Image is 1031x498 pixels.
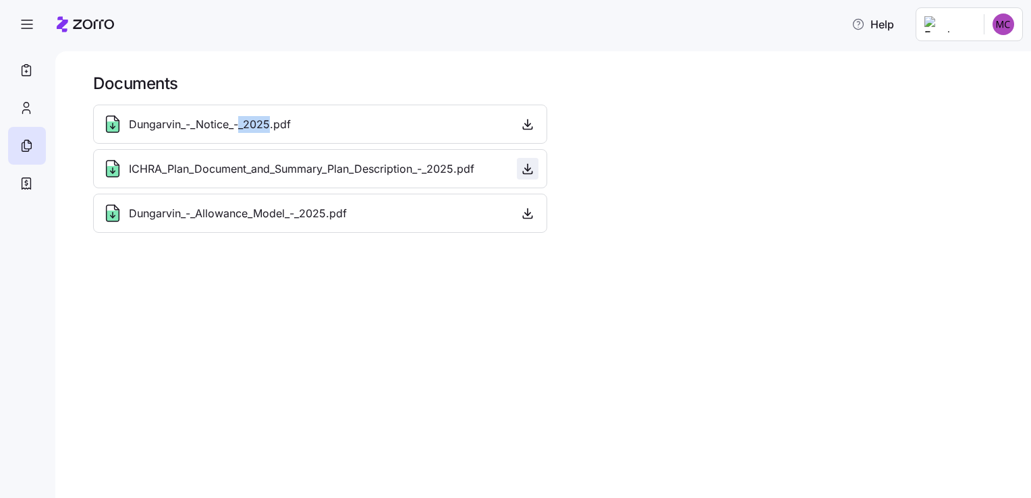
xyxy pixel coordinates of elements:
[93,73,1012,94] h1: Documents
[852,16,894,32] span: Help
[129,205,347,222] span: Dungarvin_-_Allowance_Model_-_2025.pdf
[993,13,1014,35] img: 4f9aff24fe87cfad4b32c3f9bdcd434d
[924,16,973,32] img: Employer logo
[129,116,291,133] span: Dungarvin_-_Notice_-_2025.pdf
[841,11,905,38] button: Help
[129,161,474,177] span: ICHRA_Plan_Document_and_Summary_Plan_Description_-_2025.pdf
